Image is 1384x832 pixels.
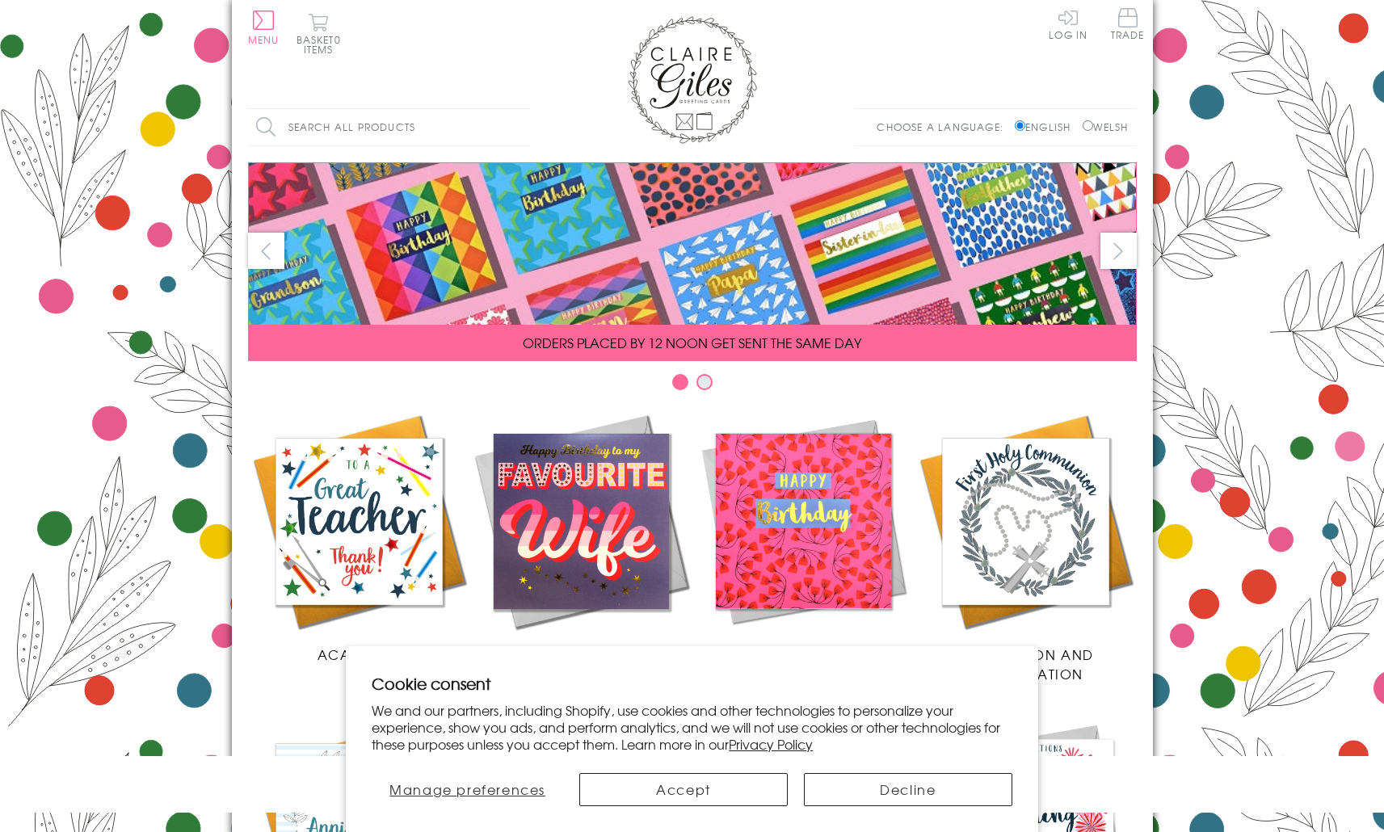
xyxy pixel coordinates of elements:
[297,13,341,54] button: Basket0 items
[579,773,788,806] button: Accept
[696,374,713,390] button: Carousel Page 2
[1015,120,1025,131] input: English
[628,16,757,144] img: Claire Giles Greetings Cards
[1111,8,1145,43] a: Trade
[1083,120,1129,134] label: Welsh
[729,734,813,754] a: Privacy Policy
[372,672,1012,695] h2: Cookie consent
[248,233,284,269] button: prev
[248,11,280,44] button: Menu
[804,773,1012,806] button: Decline
[1111,8,1145,40] span: Trade
[304,32,341,57] span: 0 items
[1049,8,1087,40] a: Log In
[1100,233,1137,269] button: next
[523,333,861,352] span: ORDERS PLACED BY 12 NOON GET SENT THE SAME DAY
[248,32,280,47] span: Menu
[1083,120,1093,131] input: Welsh
[528,645,633,664] span: New Releases
[372,702,1012,752] p: We and our partners, including Shopify, use cookies and other technologies to personalize your ex...
[515,109,531,145] input: Search
[318,645,401,664] span: Academic
[692,410,915,664] a: Birthdays
[248,109,531,145] input: Search all products
[877,120,1012,134] p: Choose a language:
[389,779,545,799] span: Manage preferences
[957,645,1094,683] span: Communion and Confirmation
[248,373,1137,398] div: Carousel Pagination
[1015,120,1079,134] label: English
[372,773,563,806] button: Manage preferences
[915,410,1137,683] a: Communion and Confirmation
[470,410,692,664] a: New Releases
[764,645,842,664] span: Birthdays
[248,410,470,664] a: Academic
[672,374,688,390] button: Carousel Page 1 (Current Slide)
